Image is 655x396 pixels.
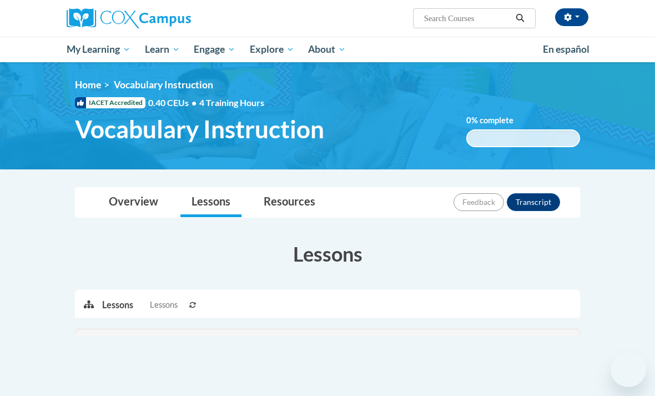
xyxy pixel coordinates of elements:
span: • [192,97,196,108]
a: About [301,37,354,62]
input: Search Courses [423,12,512,25]
span: Explore [250,43,294,56]
span: Vocabulary Instruction [75,114,324,144]
iframe: Button to launch messaging window [611,352,646,387]
span: 4 Training Hours [199,97,264,108]
a: Learn [138,37,187,62]
div: Main menu [58,37,597,62]
span: 0.40 CEUs [148,97,199,109]
span: Learn [145,43,180,56]
h3: Lessons [75,240,580,268]
label: % complete [466,114,530,127]
button: Account Settings [555,8,588,26]
p: Lessons [102,299,133,311]
span: Vocabulary Instruction [114,79,213,91]
span: En español [543,43,589,55]
a: Engage [187,37,243,62]
span: My Learning [67,43,130,56]
a: En español [536,38,597,61]
a: Explore [243,37,301,62]
a: My Learning [59,37,138,62]
a: Resources [253,188,326,217]
img: Cox Campus [67,8,191,28]
button: Transcript [507,193,560,211]
span: Engage [194,43,235,56]
button: Feedback [454,193,504,211]
a: Lessons [180,188,241,217]
span: IACET Accredited [75,97,145,108]
a: Home [75,79,101,91]
a: Cox Campus [67,8,229,28]
button: Search [512,12,528,25]
span: Lessons [150,299,178,311]
span: About [308,43,346,56]
span: 0 [466,116,471,125]
a: Overview [98,188,169,217]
